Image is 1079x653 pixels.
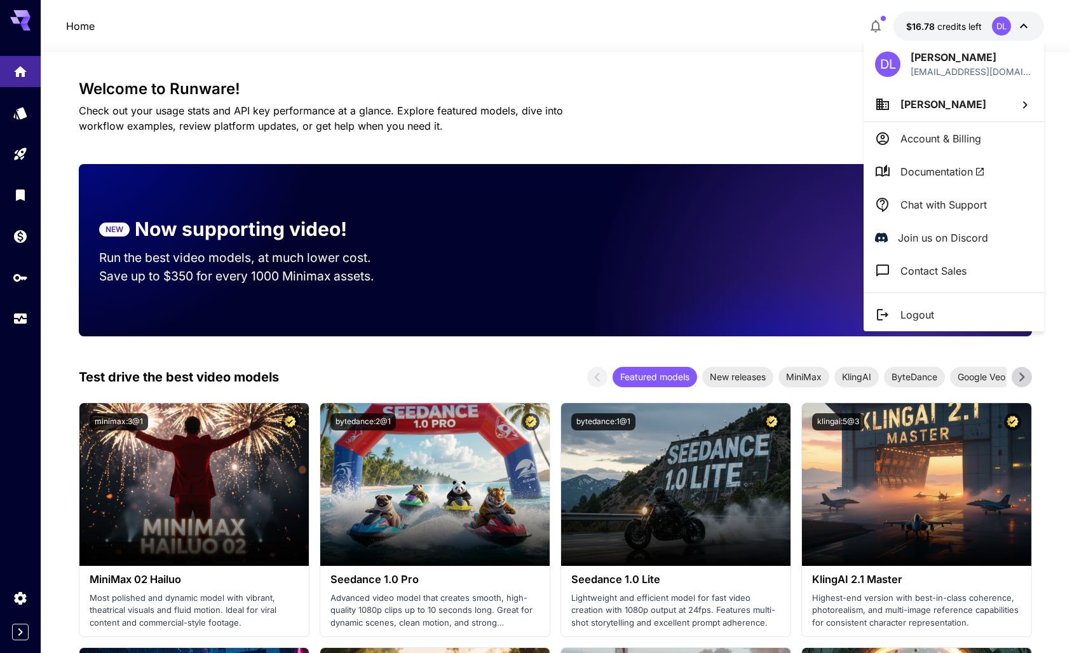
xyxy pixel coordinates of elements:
div: DL [875,52,900,77]
p: Join us on Discord [898,230,988,245]
span: Documentation [900,164,985,179]
button: [PERSON_NAME] [864,87,1044,121]
p: Logout [900,307,934,322]
div: linnetfoto@icloud.com [911,65,1033,78]
p: Account & Billing [900,131,981,146]
p: Contact Sales [900,263,967,278]
p: [PERSON_NAME] [911,50,1033,65]
p: Chat with Support [900,197,987,212]
p: [EMAIL_ADDRESS][DOMAIN_NAME] [911,65,1033,78]
span: [PERSON_NAME] [900,98,986,111]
